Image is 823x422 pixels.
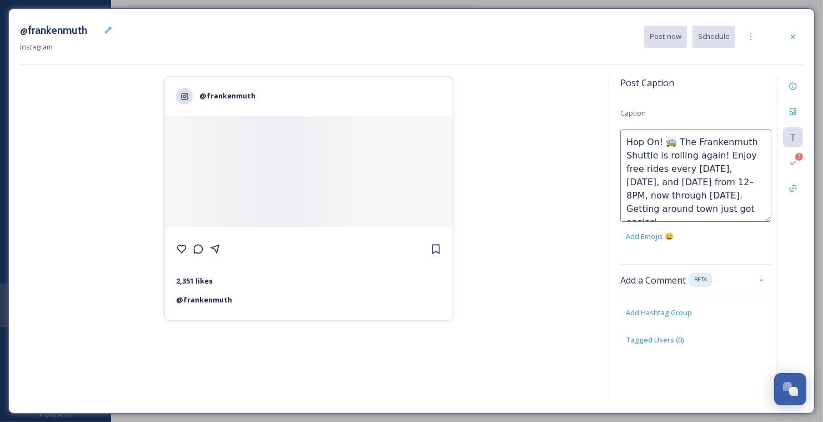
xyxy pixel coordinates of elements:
[626,307,692,318] span: Add Hashtag Group
[20,42,53,52] span: Instagram
[620,76,674,90] span: Post Caption
[626,231,674,242] span: Add Emojis 😄
[644,26,687,47] button: Post now
[620,130,771,222] textarea: Hop On! 🚎 The Frankenmuth Shuttle is rolling again! Enjoy free rides every [DATE], [DATE], and [D...
[692,26,735,47] button: Schedule
[694,276,707,284] span: BETA
[620,108,646,118] span: Caption
[620,274,686,287] span: Add a Comment
[199,91,255,101] strong: @frankenmuth
[626,335,684,345] span: Tagged Users ( 0 )
[774,373,806,405] button: Open Chat
[20,22,87,38] h3: @frankenmuth
[795,153,803,161] div: 3
[176,276,213,286] strong: 2,351 likes
[176,295,232,305] strong: @ frankenmuth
